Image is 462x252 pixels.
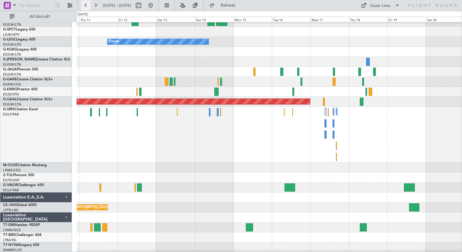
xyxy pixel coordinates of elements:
[3,183,44,187] a: G-VNORChallenger 650
[3,163,47,167] a: M-OUSECitation Mustang
[272,17,310,22] div: Tue 16
[3,223,40,227] a: T7-EMIHawker 900XP
[387,17,426,22] div: Fri 19
[7,12,66,21] button: All Aircraft
[79,17,118,22] div: Thu 11
[3,98,17,101] span: G-GAAL
[3,98,53,101] a: G-GAALCessna Citation XLS+
[3,233,15,237] span: T7-BRE
[3,233,41,237] a: T7-BREChallenger 604
[310,17,349,22] div: Wed 17
[3,78,53,81] a: G-GARECessna Citation XLS+
[3,228,21,232] a: LFMN/NCE
[109,37,119,46] div: Owner
[16,15,64,19] span: All Aircraft
[3,173,34,177] a: 2-TIJLPhenom 300
[3,168,21,173] a: LFMD/CEQ
[358,1,403,10] button: Quick Links
[3,188,19,192] a: EGLF/FAB
[103,3,131,8] span: [DATE] - [DATE]
[3,243,39,247] a: T7-N1960Legacy 650
[195,17,233,22] div: Sun 14
[233,17,272,22] div: Mon 15
[3,203,37,207] a: CS-JHHGlobal 6000
[3,48,37,51] a: G-KGKGLegacy 600
[3,223,15,227] span: T7-EMI
[3,243,20,247] span: T7-N1960
[3,82,21,87] a: EGNR/CEG
[349,17,387,22] div: Thu 18
[3,178,20,183] a: EGTK/OXF
[156,17,195,22] div: Sat 13
[3,183,18,187] span: G-VNOR
[3,78,17,81] span: G-GARE
[18,1,53,10] input: Trip Number
[3,68,38,71] a: G-JAGAPhenom 300
[3,22,21,27] a: EGGW/LTN
[3,58,37,61] span: G-[PERSON_NAME]
[3,88,37,91] a: G-ENRGPraetor 600
[3,108,38,111] a: G-SIRSCitation Excel
[3,58,70,61] a: G-[PERSON_NAME]Cessna Citation XLS
[216,3,241,8] span: Refresh
[3,163,18,167] span: M-OUSE
[78,12,88,17] div: [DATE]
[3,203,16,207] span: CS-JHH
[3,28,16,31] span: G-SPCY
[3,92,19,97] a: EGSS/STN
[3,48,17,51] span: G-KGKG
[3,173,13,177] span: 2-TIJL
[3,62,21,67] a: EGGW/LTN
[3,68,17,71] span: G-JAGA
[3,208,19,212] a: LFPB/LBG
[3,112,19,117] a: EGLF/FAB
[3,38,35,41] a: G-LEGCLegacy 600
[3,102,21,107] a: EGGW/LTN
[3,42,21,47] a: EGGW/LTN
[3,108,15,111] span: G-SIRS
[3,28,35,31] a: G-SPCYLegacy 650
[3,52,21,57] a: EGGW/LTN
[3,72,21,77] a: EGGW/LTN
[3,238,17,242] a: LTBA/ISL
[370,3,391,9] div: Quick Links
[207,1,243,10] button: Refresh
[3,88,17,91] span: G-ENRG
[3,32,19,37] a: LGAV/ATH
[3,38,16,41] span: G-LEGC
[118,17,156,22] div: Fri 12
